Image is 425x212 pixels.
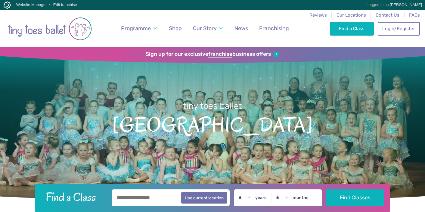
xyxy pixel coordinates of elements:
a: Our Story [190,22,226,35]
a: Franchising [256,22,292,35]
label: years [255,195,267,201]
a: Shop [166,22,185,35]
span: Franchising [259,25,289,31]
h2: Find a Class [41,189,108,204]
small: tiny toes ballet [183,101,242,111]
button: Use current location [181,192,227,204]
a: Contact Us [376,12,399,18]
img: tiny toes ballet [8,14,92,44]
span: Our Story [193,25,217,31]
span: News [234,25,248,31]
a: Reviews [309,12,327,18]
label: months [293,195,309,201]
a: Go to home page [8,10,92,47]
a: Programme [118,22,160,35]
span: [GEOGRAPHIC_DATA] [11,112,414,136]
span: Shop [169,25,182,31]
a: FAQs [409,12,420,18]
strong: franchise [208,51,232,58]
a: News [232,22,251,35]
a: Find a Class [330,22,374,35]
a: Sign up for our exclusivefranchisebusiness offers [146,51,279,58]
button: Find Classes [326,189,384,206]
a: Our Locations [337,12,366,18]
a: Login/Register [378,22,420,35]
span: Programme [121,25,151,31]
